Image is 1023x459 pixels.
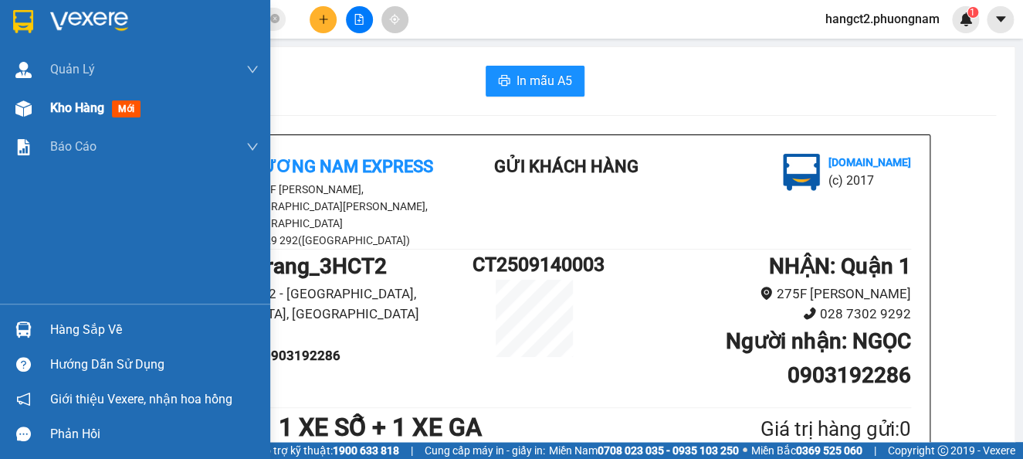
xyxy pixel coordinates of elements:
h1: 1 XE SỐ + 1 XE GA [279,408,685,447]
span: down [246,63,259,76]
button: printerIn mẫu A5 [486,66,584,97]
strong: 0369 525 060 [796,444,862,457]
button: plus [310,6,337,33]
h1: CT2509140003 [472,250,597,280]
button: file-add [346,6,373,33]
span: Giới thiệu Vexere, nhận hoa hồng [50,389,232,409]
img: logo-vxr [13,10,33,33]
span: caret-down [994,12,1008,26]
span: Hỗ trợ kỹ thuật: [257,442,399,459]
b: Phương Nam Express [19,100,85,199]
li: 1900 6519 - 0911 729 292([GEOGRAPHIC_DATA]) [159,232,437,249]
span: 1 [970,7,975,18]
span: aim [389,14,400,25]
b: [DOMAIN_NAME] [130,59,212,71]
img: warehouse-icon [15,62,32,78]
img: logo.jpg [168,19,205,56]
span: question-circle [16,357,31,372]
span: file-add [354,14,364,25]
span: Miền Bắc [751,442,862,459]
span: phone [803,307,816,320]
div: Hướng dẫn sử dụng [50,353,259,376]
div: Giá trị hàng gửi: 0 [685,413,910,445]
li: (c) 2017 [828,171,910,190]
li: (c) 2017 [130,73,212,93]
li: 275F [PERSON_NAME] [598,284,911,304]
b: Gửi khách hàng [494,157,639,176]
li: 275F [PERSON_NAME], [GEOGRAPHIC_DATA][PERSON_NAME], [GEOGRAPHIC_DATA] [159,181,437,232]
li: 02583525657 [159,325,473,345]
strong: 0708 023 035 - 0935 103 250 [598,444,739,457]
span: close-circle [270,12,279,27]
span: plus [318,14,329,25]
span: printer [498,74,510,89]
sup: 1 [967,7,978,18]
span: mới [112,100,141,117]
span: | [874,442,876,459]
button: caret-down [987,6,1014,33]
span: hangct2.phuongnam [813,9,952,29]
span: Báo cáo [50,137,97,156]
img: warehouse-icon [15,100,32,117]
img: icon-new-feature [959,12,973,26]
span: environment [760,287,773,300]
span: message [16,427,31,441]
b: [DOMAIN_NAME] [828,156,910,168]
span: Cung cấp máy in - giấy in: [425,442,545,459]
img: solution-icon [15,139,32,155]
button: aim [381,6,408,33]
b: GỬI : Nha Trang_3HCT2 [159,253,387,279]
span: notification [16,392,31,406]
b: Người nhận : NGỌC 0903192286 [725,328,910,388]
strong: 1900 633 818 [333,444,399,457]
span: Kho hàng [50,100,104,115]
span: close-circle [270,14,279,23]
img: warehouse-icon [15,321,32,338]
span: down [246,141,259,153]
img: logo.jpg [783,154,820,191]
li: 028 7302 9292 [598,304,911,325]
span: In mẫu A5 [517,71,572,90]
span: copyright [937,445,948,456]
li: 3H chung cư CT2 - [GEOGRAPHIC_DATA], [GEOGRAPHIC_DATA], [GEOGRAPHIC_DATA] [159,284,473,325]
div: Phản hồi [50,423,259,446]
span: Quản Lý [50,59,95,79]
b: Gửi khách hàng [95,22,153,95]
span: Miền Nam [549,442,739,459]
b: Phương Nam Express [239,157,433,176]
b: NHẬN : Quận 1 [768,253,910,279]
div: Hàng sắp về [50,318,259,342]
span: | [411,442,413,459]
span: ⚪️ [743,447,747,454]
